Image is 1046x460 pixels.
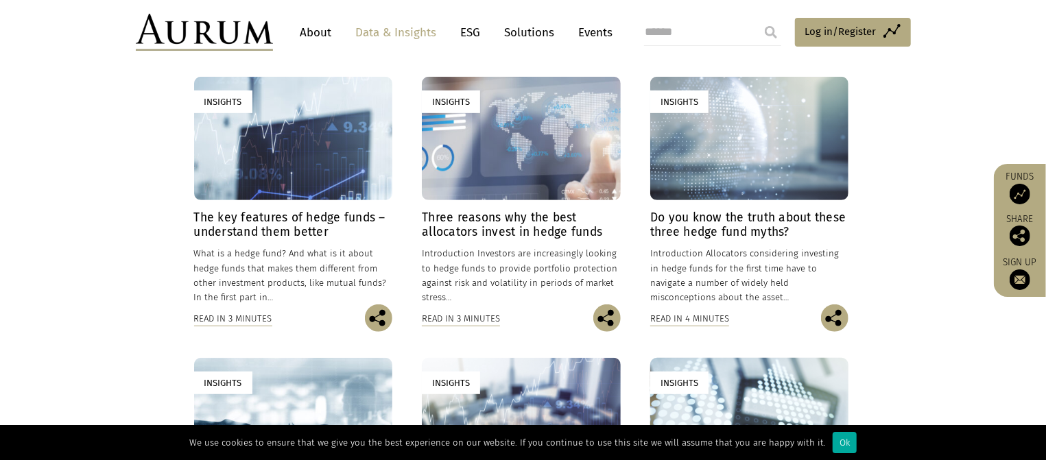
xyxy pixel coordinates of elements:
[757,19,785,46] input: Submit
[422,311,500,326] div: Read in 3 minutes
[498,20,562,45] a: Solutions
[650,90,709,113] div: Insights
[805,23,877,40] span: Log in/Register
[572,20,613,45] a: Events
[650,372,709,394] div: Insights
[1010,184,1030,204] img: Access Funds
[422,77,620,304] a: Insights Three reasons why the best allocators invest in hedge funds Introduction Investors are i...
[194,311,272,326] div: Read in 3 minutes
[422,246,620,304] p: Introduction Investors are increasingly looking to hedge funds to provide portfolio protection ag...
[1010,269,1030,290] img: Sign up to our newsletter
[1010,226,1030,246] img: Share this post
[194,210,392,239] h4: The key features of hedge funds – understand them better
[593,304,621,332] img: Share this post
[1001,256,1039,290] a: Sign up
[365,304,392,332] img: Share this post
[650,246,848,304] p: Introduction Allocators considering investing in hedge funds for the first time have to navigate ...
[422,372,480,394] div: Insights
[136,14,273,51] img: Aurum
[795,18,911,47] a: Log in/Register
[194,77,392,304] a: Insights The key features of hedge funds – understand them better What is a hedge fund? And what ...
[454,20,488,45] a: ESG
[422,90,480,113] div: Insights
[422,210,620,239] h4: Three reasons why the best allocators invest in hedge funds
[650,210,848,239] h4: Do you know the truth about these three hedge fund myths?
[1001,215,1039,246] div: Share
[194,372,252,394] div: Insights
[1001,171,1039,204] a: Funds
[349,20,444,45] a: Data & Insights
[194,90,252,113] div: Insights
[821,304,848,332] img: Share this post
[650,77,848,304] a: Insights Do you know the truth about these three hedge fund myths? Introduction Allocators consid...
[294,20,339,45] a: About
[833,432,857,453] div: Ok
[650,311,729,326] div: Read in 4 minutes
[194,246,392,304] p: What is a hedge fund? And what is it about hedge funds that makes them different from other inves...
